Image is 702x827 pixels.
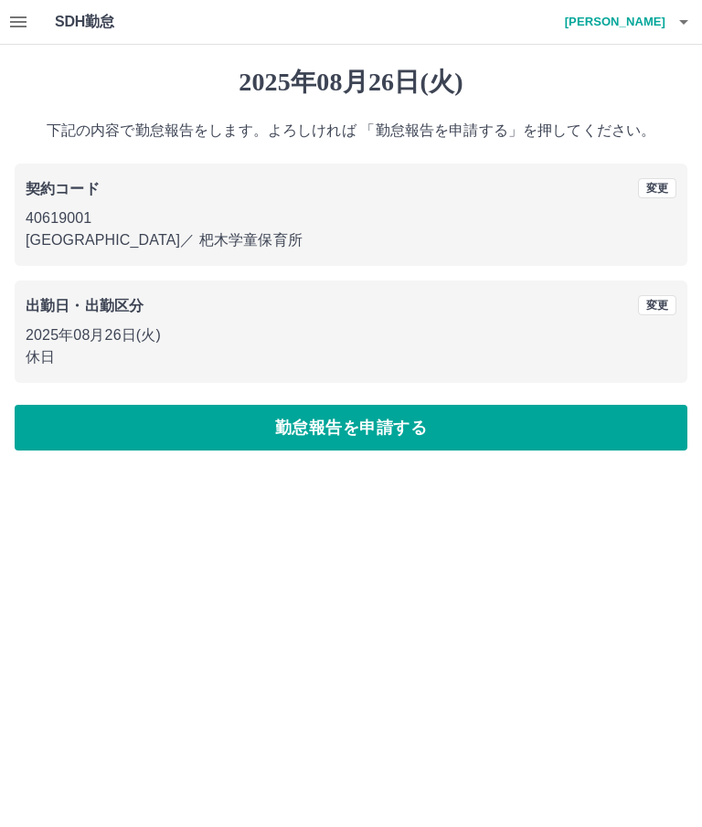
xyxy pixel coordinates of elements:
p: [GEOGRAPHIC_DATA] ／ 杷木学童保育所 [26,229,676,251]
button: 変更 [638,178,676,198]
b: 出勤日・出勤区分 [26,298,144,313]
p: 40619001 [26,207,676,229]
b: 契約コード [26,181,100,196]
h1: 2025年08月26日(火) [15,67,687,98]
button: 勤怠報告を申請する [15,405,687,451]
p: 休日 [26,346,676,368]
p: 2025年08月26日(火) [26,324,676,346]
p: 下記の内容で勤怠報告をします。よろしければ 「勤怠報告を申請する」を押してください。 [15,120,687,142]
button: 変更 [638,295,676,315]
